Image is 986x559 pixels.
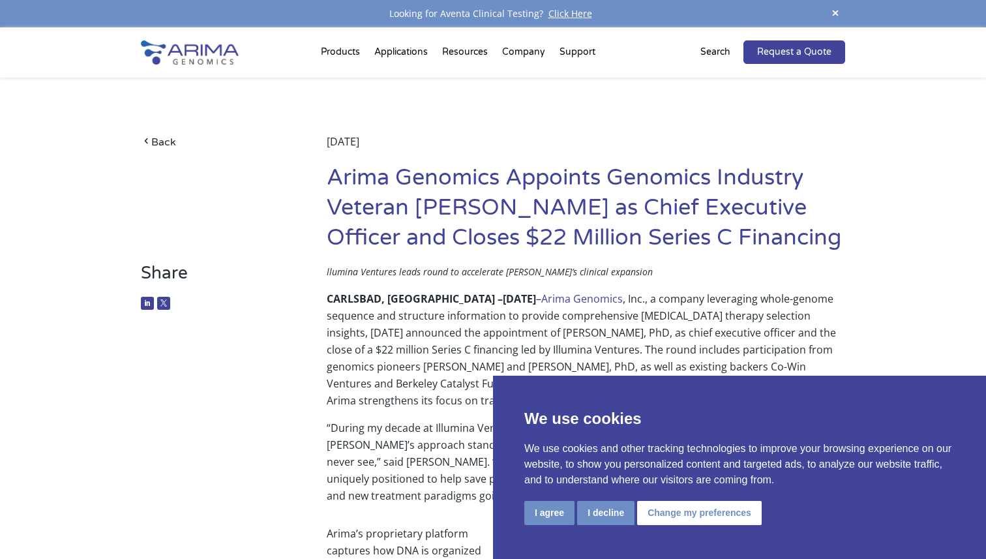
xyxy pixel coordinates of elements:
[141,40,239,65] img: Arima-Genomics-logo
[327,419,845,515] p: “During my decade at Illumina Ventures, I evaluated countless genomics innovations, yet [PERSON_N...
[327,133,845,163] div: [DATE]
[327,163,845,263] h1: Arima Genomics Appoints Genomics Industry Veteran [PERSON_NAME] as Chief Executive Officer and Cl...
[637,501,762,525] button: Change my preferences
[743,40,845,64] a: Request a Quote
[543,7,597,20] a: Click Here
[524,407,955,431] p: We use cookies
[541,292,623,306] a: Arima Genomics
[524,501,575,525] button: I agree
[141,263,288,294] h3: Share
[700,44,730,61] p: Search
[327,290,845,419] p: – , Inc., a company leveraging whole-genome sequence and structure information to provide compreh...
[503,292,536,306] b: [DATE]
[141,5,845,22] div: Looking for Aventa Clinical Testing?
[141,133,288,151] a: Back
[524,441,955,488] p: We use cookies and other tracking technologies to improve your browsing experience on our website...
[577,501,635,525] button: I decline
[327,292,503,306] b: CARLSBAD, [GEOGRAPHIC_DATA] –
[327,265,653,278] span: llumina Ventures leads round to accelerate [PERSON_NAME]’s clinical expansion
